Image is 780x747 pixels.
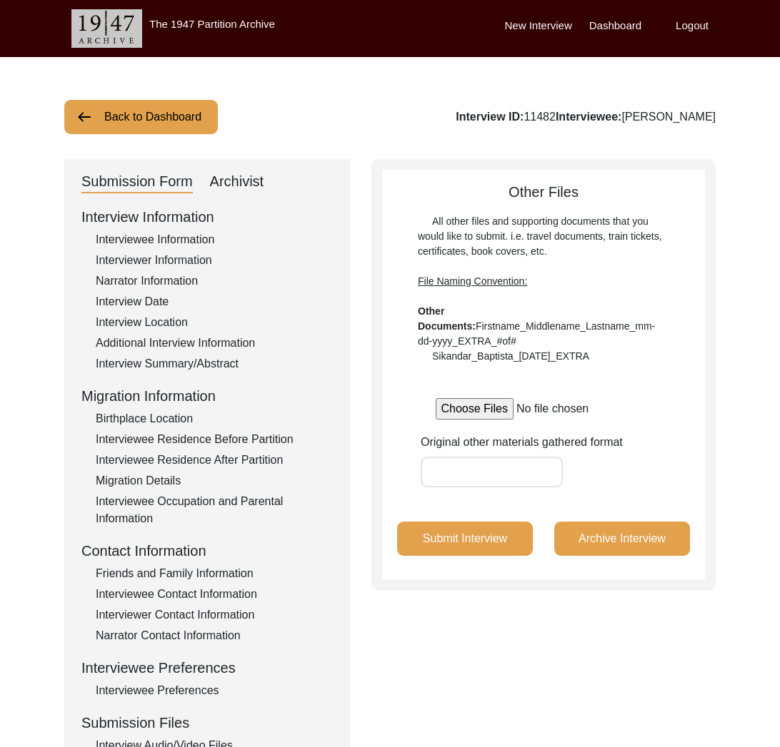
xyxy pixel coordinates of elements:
label: New Interview [505,18,572,34]
div: Interviewer Information [96,252,333,269]
label: Original other materials gathered format [421,434,623,451]
b: Interviewee: [556,111,621,123]
div: Narrator Information [96,273,333,290]
button: Archive Interview [554,522,690,556]
div: Interviewee Occupation and Parental Information [96,493,333,527]
div: Migration Details [96,472,333,489]
button: Submit Interview [397,522,533,556]
div: Interview Date [96,293,333,310]
div: Birthplace Location [96,410,333,427]
span: File Naming Convention: [418,275,527,287]
div: Interviewee Residence Before Partition [96,431,333,448]
label: Dashboard [589,18,641,34]
div: Interviewee Preferences [96,682,333,699]
button: Back to Dashboard [64,100,218,134]
label: The 1947 Partition Archive [149,18,275,30]
div: Migration Information [81,385,333,407]
div: Interviewer Contact Information [96,606,333,624]
img: header-logo.png [71,9,142,48]
div: Interviewee Contact Information [96,586,333,603]
div: Archivist [210,171,264,193]
div: Interviewee Residence After Partition [96,452,333,469]
div: Interviewee Preferences [81,657,333,679]
div: All other files and supporting documents that you would like to submit. i.e. travel documents, tr... [418,214,669,364]
div: 11482 [PERSON_NAME] [456,108,716,126]
div: Other Files [382,181,705,364]
div: Submission Form [81,171,193,193]
div: Interview Information [81,206,333,228]
div: Interview Location [96,314,333,331]
div: Additional Interview Information [96,335,333,352]
b: Interview ID: [456,111,524,123]
div: Narrator Contact Information [96,627,333,644]
label: Logout [676,18,709,34]
div: Interviewee Information [96,231,333,248]
div: Interview Summary/Abstract [96,355,333,372]
div: Friends and Family Information [96,565,333,582]
div: Contact Information [81,540,333,561]
div: Submission Files [81,712,333,733]
img: arrow-left.png [76,108,93,126]
b: Other Documents: [418,305,476,332]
